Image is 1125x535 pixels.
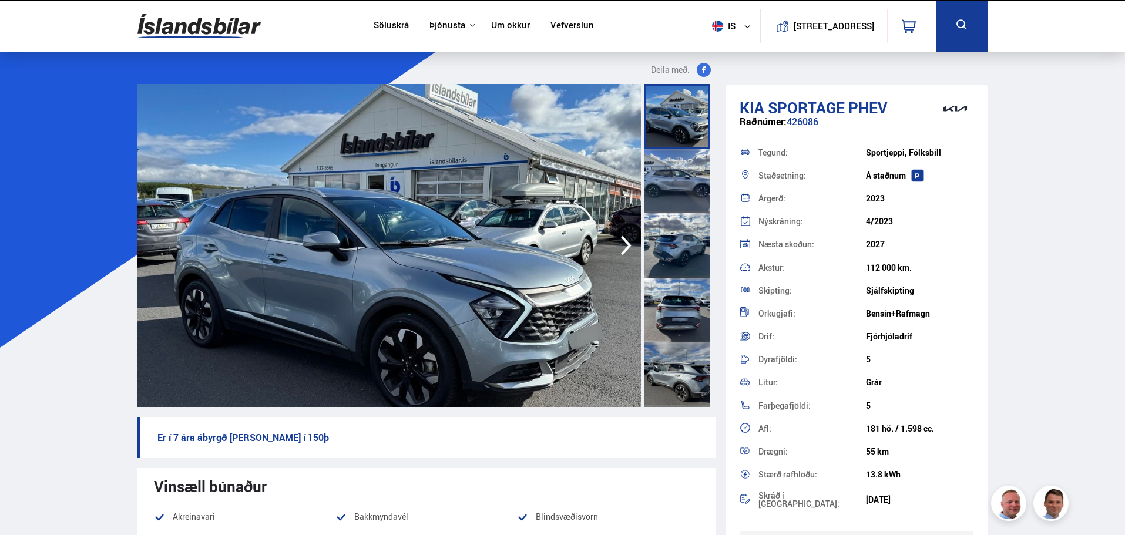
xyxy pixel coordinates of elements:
li: Akreinavari [154,510,335,524]
button: [STREET_ADDRESS] [798,21,870,31]
div: Sportjeppi, Fólksbíll [866,148,973,157]
div: Stærð rafhlöðu: [758,470,866,479]
div: Nýskráning: [758,217,866,226]
li: Blindsvæðisvörn [517,510,698,524]
div: 2027 [866,240,973,249]
img: siFngHWaQ9KaOqBr.png [993,487,1028,523]
div: Bensín+Rafmagn [866,309,973,318]
p: Er í 7 ára ábyrgð [PERSON_NAME] í 150þ [137,417,716,458]
div: Staðsetning: [758,171,866,180]
div: 426086 [740,116,974,139]
a: [STREET_ADDRESS] [767,9,881,43]
img: svg+xml;base64,PHN2ZyB4bWxucz0iaHR0cDovL3d3dy53My5vcmcvMjAwMC9zdmciIHdpZHRoPSI1MTIiIGhlaWdodD0iNT... [712,21,723,32]
div: Afl: [758,425,866,433]
div: [DATE] [866,495,973,504]
div: Skipting: [758,287,866,295]
button: Þjónusta [429,20,465,31]
div: Akstur: [758,264,866,272]
div: Orkugjafi: [758,309,866,318]
div: 112 000 km. [866,263,973,272]
button: Deila með: [646,63,716,77]
a: Um okkur [491,20,530,32]
div: Dyrafjöldi: [758,355,866,364]
div: Grár [866,378,973,387]
div: 181 hö. / 1.598 cc. [866,424,973,433]
img: G0Ugv5HjCgRt.svg [137,7,261,45]
a: Vefverslun [550,20,594,32]
div: Vinsæll búnaður [154,477,699,495]
span: Sportage PHEV [768,97,888,118]
span: Deila með: [651,63,690,77]
img: 3611751.jpeg [137,84,641,407]
div: 13.8 kWh [866,470,973,479]
div: Á staðnum [866,171,973,180]
div: Fjórhjóladrif [866,332,973,341]
div: 4/2023 [866,217,973,226]
div: Sjálfskipting [866,286,973,295]
a: Söluskrá [374,20,409,32]
div: 55 km [866,447,973,456]
div: Litur: [758,378,866,386]
div: 2023 [866,194,973,203]
div: 5 [866,401,973,410]
div: Tegund: [758,149,866,157]
div: Árgerð: [758,194,866,203]
div: 5 [866,355,973,364]
div: Farþegafjöldi: [758,402,866,410]
div: Næsta skoðun: [758,240,866,248]
img: brand logo [932,90,979,127]
div: Skráð í [GEOGRAPHIC_DATA]: [758,492,866,508]
img: FbJEzSuNWCJXmdc-.webp [1035,487,1070,523]
div: Drægni: [758,447,866,456]
button: is [707,9,760,43]
li: Bakkmyndavél [335,510,517,524]
div: Drif: [758,332,866,341]
span: Kia [740,97,764,118]
span: Raðnúmer: [740,115,787,128]
span: is [707,21,737,32]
